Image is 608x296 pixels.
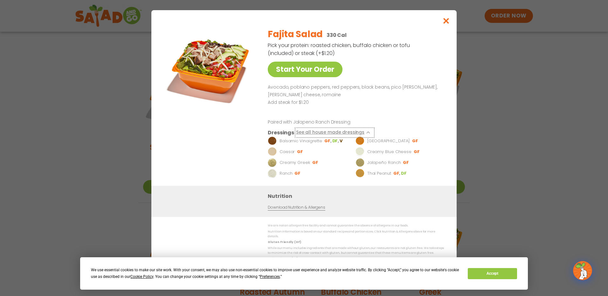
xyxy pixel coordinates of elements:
p: Caesar [280,149,295,155]
li: GF [312,160,319,166]
img: Dressing preview image for Ranch [268,169,277,178]
p: Creamy Blue Cheese [367,149,411,155]
p: We are not an allergen free facility and cannot guarantee the absence of allergens in our foods. [268,224,444,228]
li: GF [324,138,332,144]
p: Jalapeño Ranch [367,160,401,166]
button: See all house made dressings [296,129,373,137]
p: Pick your protein: roasted chicken, buffalo chicken or tofu (included) or steak (+$1.20) [268,41,411,57]
h2: Fajita Salad [268,28,323,41]
img: Dressing preview image for Balsamic Vinaigrette [268,137,277,146]
li: GF [393,171,401,177]
p: Ranch [280,171,293,177]
h3: Dressings [268,129,294,137]
p: Balsamic Vinaigrette [280,138,322,145]
a: Download Nutrition & Allergens [268,205,325,211]
span: Cookie Policy [130,274,153,279]
li: GF [414,149,420,155]
img: wpChatIcon [574,262,591,279]
img: Dressing preview image for Creamy Greek [268,158,277,167]
h3: Nutrition [268,192,447,200]
p: 330 Cal [327,31,347,39]
li: GF [297,149,304,155]
button: Close modal [436,10,457,31]
p: [GEOGRAPHIC_DATA] [367,138,410,145]
img: Featured product photo for Fajita Salad [166,23,255,112]
strong: Gluten Friendly (GF) [268,240,301,244]
li: V [340,138,343,144]
li: GF [403,160,410,166]
p: Avocado, poblano peppers, red peppers, black beans, pico [PERSON_NAME], [PERSON_NAME] cheese, rom... [268,84,441,99]
img: Dressing preview image for Creamy Blue Cheese [356,148,364,157]
button: Accept [468,268,517,279]
img: Dressing preview image for Jalapeño Ranch [356,158,364,167]
li: DF [332,138,340,144]
img: Dressing preview image for Caesar [268,148,277,157]
a: Start Your Order [268,62,342,77]
span: Preferences [260,274,280,279]
p: Add steak for $1.20 [268,99,441,106]
div: Cookie Consent Prompt [80,257,528,290]
p: Thai Peanut [367,171,391,177]
p: Paired with Jalapeno Ranch Dressing [268,119,385,126]
p: Creamy Greek [280,160,310,166]
strong: Dairy Friendly (DF) [268,257,298,261]
li: GF [412,138,419,144]
li: DF [401,171,407,177]
div: We use essential cookies to make our site work. With your consent, we may also use non-essential ... [91,267,460,280]
p: While our menu includes ingredients that are made without gluten, our restaurants are not gluten ... [268,246,444,256]
img: Dressing preview image for Thai Peanut [356,169,364,178]
p: Nutrition information is based on our standard recipes and portion sizes. Click Nutrition & Aller... [268,229,444,239]
li: GF [294,171,301,177]
img: Dressing preview image for BBQ Ranch [356,137,364,146]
